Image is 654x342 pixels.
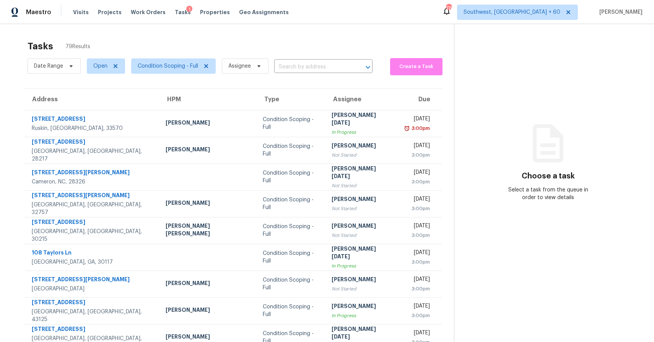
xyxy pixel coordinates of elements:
[263,196,319,211] div: Condition Scoping - Full
[186,6,192,13] div: 1
[394,62,439,71] span: Create a Task
[405,151,430,159] div: 3:00pm
[410,125,430,132] div: 3:00pm
[34,62,63,70] span: Date Range
[405,302,430,312] div: [DATE]
[93,62,107,70] span: Open
[332,128,392,136] div: In Progress
[405,276,430,285] div: [DATE]
[239,8,289,16] span: Geo Assignments
[332,151,392,159] div: Not Started
[166,119,251,128] div: [PERSON_NAME]
[32,228,153,243] div: [GEOGRAPHIC_DATA], [GEOGRAPHIC_DATA], 30215
[98,8,122,16] span: Projects
[263,169,319,185] div: Condition Scoping - Full
[24,89,159,110] th: Address
[32,249,153,258] div: 108 Taylors Ln
[405,195,430,205] div: [DATE]
[166,199,251,209] div: [PERSON_NAME]
[363,62,373,73] button: Open
[332,142,392,151] div: [PERSON_NAME]
[32,276,153,285] div: [STREET_ADDRESS][PERSON_NAME]
[32,298,153,308] div: [STREET_ADDRESS]
[166,146,251,155] div: [PERSON_NAME]
[332,245,392,262] div: [PERSON_NAME][DATE]
[32,125,153,132] div: Ruskin, [GEOGRAPHIC_DATA], 33570
[263,303,319,318] div: Condition Scoping - Full
[32,201,153,216] div: [GEOGRAPHIC_DATA], [GEOGRAPHIC_DATA], 32757
[332,262,392,270] div: In Progress
[32,138,153,147] div: [STREET_ADDRESS]
[175,10,191,15] span: Tasks
[138,62,198,70] span: Condition Scoping - Full
[404,125,410,132] img: Overdue Alarm Icon
[32,285,153,293] div: [GEOGRAPHIC_DATA]
[405,205,430,212] div: 3:00pm
[596,8,643,16] span: [PERSON_NAME]
[274,61,351,73] input: Search by address
[332,276,392,285] div: [PERSON_NAME]
[166,306,251,316] div: [PERSON_NAME]
[263,250,319,265] div: Condition Scoping - Full
[446,5,451,12] div: 778
[73,8,89,16] span: Visits
[32,178,153,186] div: Cameron, NC, 28326
[325,89,399,110] th: Assignee
[32,258,153,266] div: [GEOGRAPHIC_DATA], GA, 30117
[32,169,153,178] div: [STREET_ADDRESS][PERSON_NAME]
[405,329,430,339] div: [DATE]
[501,186,595,201] div: Select a task from the queue in order to view details
[32,218,153,228] div: [STREET_ADDRESS]
[332,165,392,182] div: [PERSON_NAME][DATE]
[28,42,53,50] h2: Tasks
[263,143,319,158] div: Condition Scoping - Full
[405,285,430,293] div: 3:00pm
[26,8,51,16] span: Maestro
[405,312,430,319] div: 3:00pm
[263,116,319,131] div: Condition Scoping - Full
[332,232,392,239] div: Not Started
[200,8,230,16] span: Properties
[405,115,430,125] div: [DATE]
[390,58,443,75] button: Create a Task
[464,8,560,16] span: Southwest, [GEOGRAPHIC_DATA] + 60
[263,276,319,292] div: Condition Scoping - Full
[32,308,153,323] div: [GEOGRAPHIC_DATA], [GEOGRAPHIC_DATA], 43125
[257,89,325,110] th: Type
[405,258,430,266] div: 3:00pm
[405,249,430,258] div: [DATE]
[405,222,430,232] div: [DATE]
[405,142,430,151] div: [DATE]
[332,285,392,293] div: Not Started
[65,43,90,50] span: 79 Results
[405,178,430,186] div: 3:00pm
[32,147,153,163] div: [GEOGRAPHIC_DATA], [GEOGRAPHIC_DATA], 28217
[32,191,153,201] div: [STREET_ADDRESS][PERSON_NAME]
[332,302,392,312] div: [PERSON_NAME]
[159,89,257,110] th: HPM
[263,223,319,238] div: Condition Scoping - Full
[332,195,392,205] div: [PERSON_NAME]
[405,169,430,178] div: [DATE]
[332,111,392,128] div: [PERSON_NAME][DATE]
[399,89,442,110] th: Due
[332,222,392,232] div: [PERSON_NAME]
[522,172,575,180] h3: Choose a task
[32,325,153,335] div: [STREET_ADDRESS]
[166,222,251,239] div: [PERSON_NAME] [PERSON_NAME]
[32,115,153,125] div: [STREET_ADDRESS]
[332,182,392,190] div: Not Started
[166,279,251,289] div: [PERSON_NAME]
[332,205,392,212] div: Not Started
[405,232,430,239] div: 3:00pm
[228,62,251,70] span: Assignee
[332,312,392,319] div: In Progress
[131,8,166,16] span: Work Orders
